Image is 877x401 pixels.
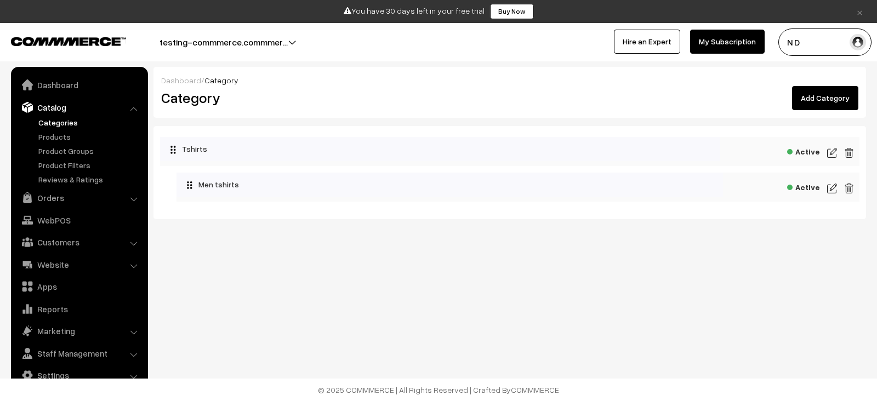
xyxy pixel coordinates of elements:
[4,4,873,19] div: You have 30 days left in your free trial
[787,144,820,157] span: Active
[160,137,720,161] div: Tshirts
[844,146,854,159] img: edit
[36,131,144,142] a: Products
[14,232,144,252] a: Customers
[14,255,144,274] a: Website
[490,4,534,19] a: Buy Now
[850,34,866,50] img: user
[14,75,144,95] a: Dashboard
[14,188,144,208] a: Orders
[170,145,176,154] img: drag
[161,89,502,106] h2: Category
[844,182,854,195] img: edit
[204,76,238,85] span: Category
[161,76,201,85] a: Dashboard
[36,145,144,157] a: Product Groups
[14,365,144,385] a: Settings
[852,5,867,18] a: ×
[186,181,193,190] img: drag
[11,37,126,45] img: COMMMERCE
[14,210,144,230] a: WebPOS
[511,385,559,394] a: COMMMERCE
[14,299,144,319] a: Reports
[11,34,107,47] a: COMMMERCE
[827,146,837,159] img: edit
[121,28,326,56] button: testing-commmerce.commmer…
[14,321,144,341] a: Marketing
[36,117,144,128] a: Categories
[690,30,765,54] a: My Subscription
[792,86,858,110] a: Add Category
[161,75,858,86] div: /
[778,28,872,56] button: N D
[787,179,820,193] span: Active
[614,30,680,54] a: Hire an Expert
[14,277,144,296] a: Apps
[36,174,144,185] a: Reviews & Ratings
[176,173,723,197] div: Men tshirts
[36,159,144,171] a: Product Filters
[827,182,837,195] img: edit
[14,98,144,117] a: Catalog
[160,137,171,158] button: Collapse
[14,343,144,363] a: Staff Management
